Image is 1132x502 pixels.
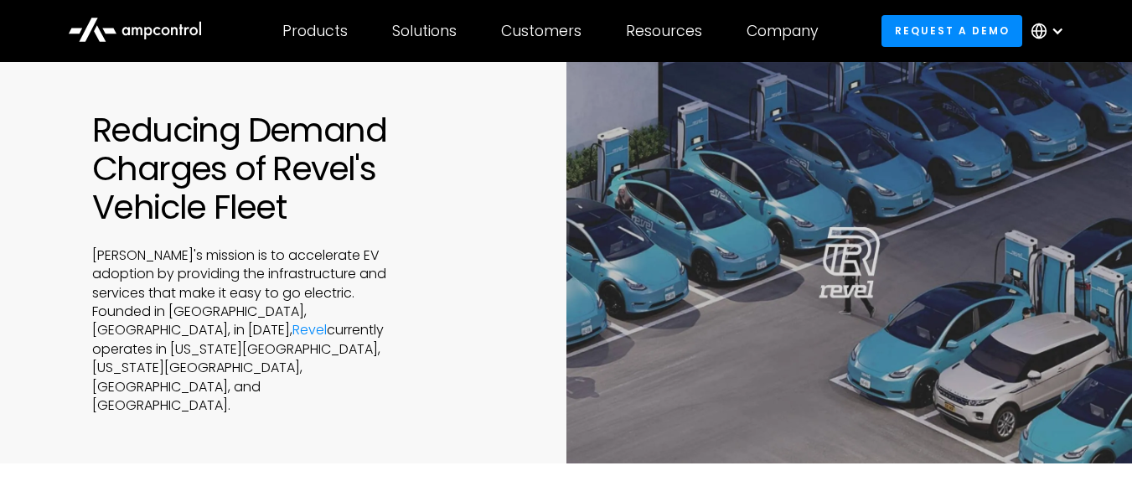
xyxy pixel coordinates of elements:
[92,246,399,416] p: [PERSON_NAME]'s mission is to accelerate EV adoption by providing the infrastructure and services...
[282,22,348,40] div: Products
[747,22,819,40] div: Company
[501,22,582,40] div: Customers
[92,111,483,226] h1: Reducing Demand Charges of Revel's Vehicle Fleet
[626,22,702,40] div: Resources
[392,22,457,40] div: Solutions
[292,320,327,339] a: Revel
[881,15,1022,46] a: Request a demo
